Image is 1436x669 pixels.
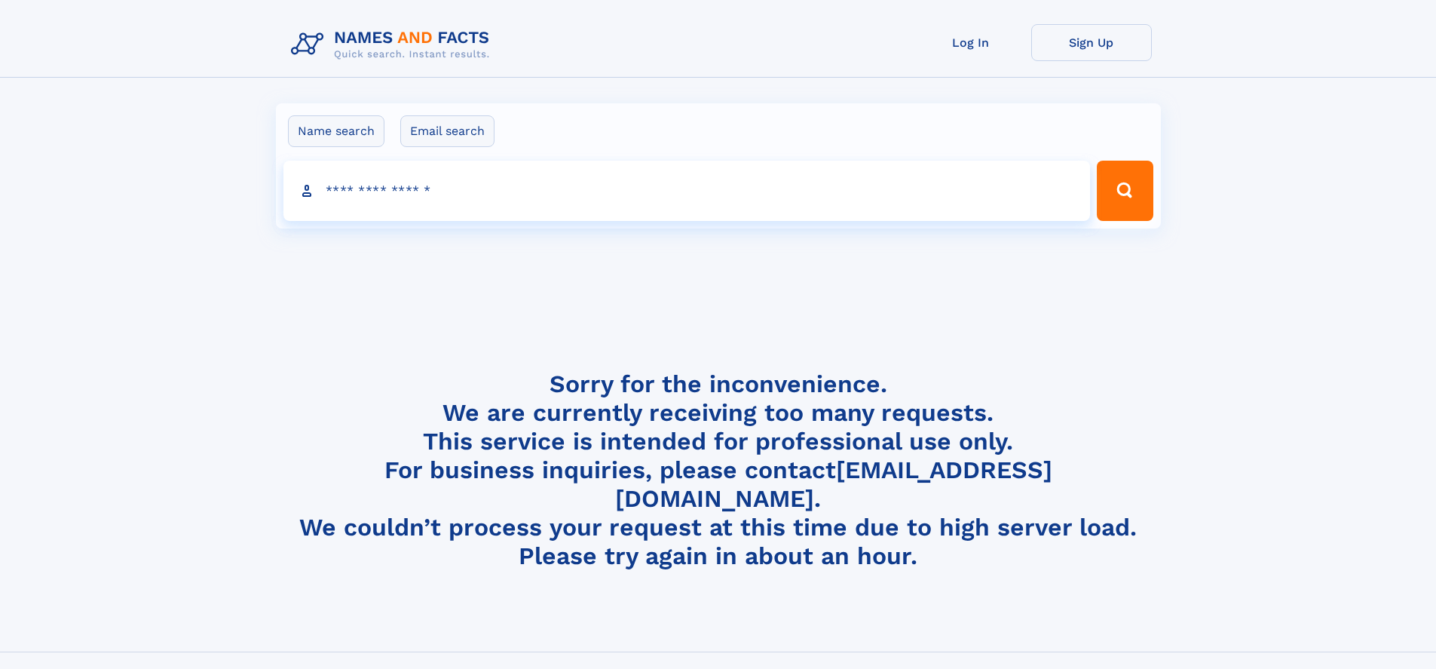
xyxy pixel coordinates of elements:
[285,370,1152,571] h4: Sorry for the inconvenience. We are currently receiving too many requests. This service is intend...
[911,24,1031,61] a: Log In
[1031,24,1152,61] a: Sign Up
[283,161,1091,221] input: search input
[288,115,384,147] label: Name search
[1097,161,1153,221] button: Search Button
[400,115,494,147] label: Email search
[615,456,1052,513] a: [EMAIL_ADDRESS][DOMAIN_NAME]
[285,24,502,65] img: Logo Names and Facts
